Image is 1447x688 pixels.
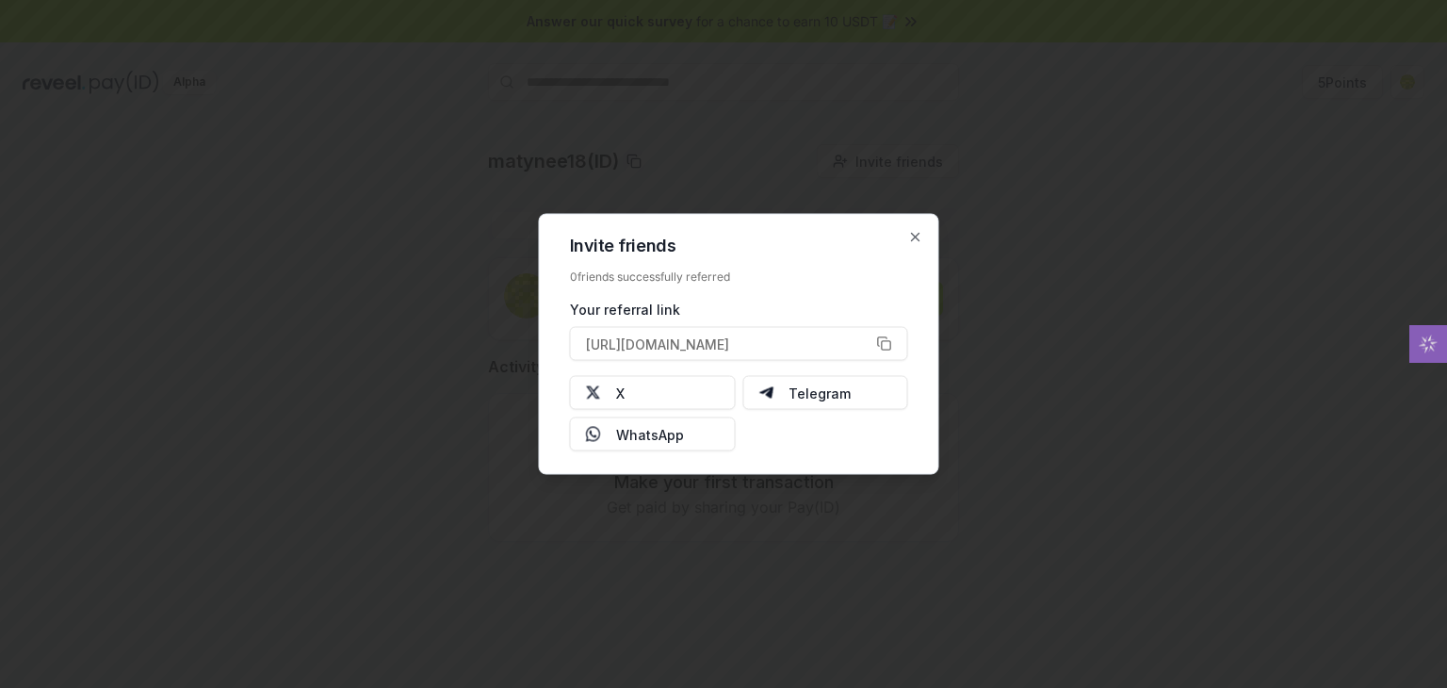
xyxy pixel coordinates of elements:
[570,327,908,361] button: [URL][DOMAIN_NAME]
[570,270,908,285] div: 0 friends successfully referred
[570,238,908,254] h2: Invite friends
[570,300,908,319] div: Your referral link
[570,418,736,451] button: WhatsApp
[742,376,908,410] button: Telegram
[586,334,729,353] span: [URL][DOMAIN_NAME]
[758,385,773,401] img: Telegram
[570,376,736,410] button: X
[586,427,601,442] img: Whatsapp
[586,385,601,401] img: X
